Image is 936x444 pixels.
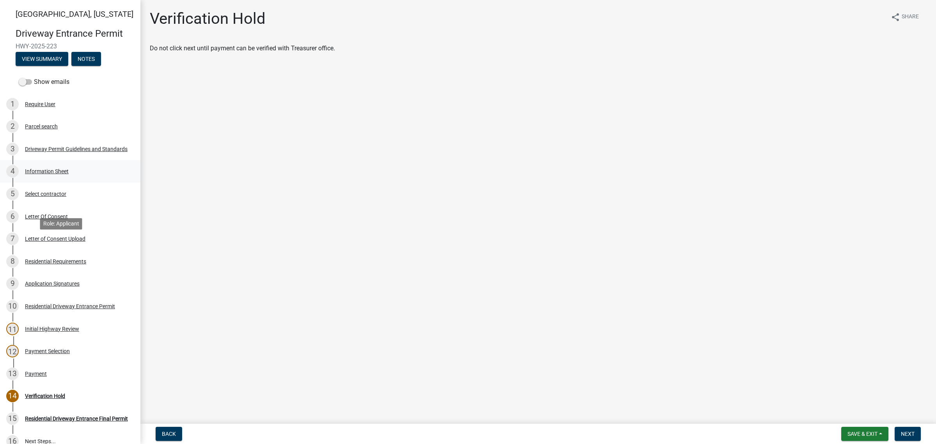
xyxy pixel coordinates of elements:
div: 11 [6,323,19,335]
div: 15 [6,412,19,425]
div: Letter of Consent Upload [25,236,85,242]
button: Notes [71,52,101,66]
span: Back [162,431,176,437]
span: Next [901,431,915,437]
p: Do not click next until payment can be verified with Treasurer office. [150,44,927,53]
div: Select contractor [25,191,66,197]
button: Back [156,427,182,441]
div: 9 [6,277,19,290]
button: shareShare [885,9,925,25]
div: Residential Driveway Entrance Permit [25,304,115,309]
div: Residential Driveway Entrance Final Permit [25,416,128,421]
i: share [891,12,900,22]
div: 12 [6,345,19,357]
div: Payment Selection [25,348,70,354]
div: Application Signatures [25,281,80,286]
div: Initial Highway Review [25,326,79,332]
div: Parcel search [25,124,58,129]
div: 10 [6,300,19,313]
div: Require User [25,101,55,107]
div: 6 [6,210,19,223]
div: Driveway Permit Guidelines and Standards [25,146,128,152]
div: 3 [6,143,19,155]
div: 1 [6,98,19,110]
div: Residential Requirements [25,259,86,264]
span: Share [902,12,919,22]
span: Save & Exit [847,431,877,437]
button: View Summary [16,52,68,66]
div: Information Sheet [25,169,69,174]
div: 13 [6,368,19,380]
div: 4 [6,165,19,178]
div: Letter Of Consent [25,214,68,219]
button: Save & Exit [841,427,888,441]
span: HWY-2025-223 [16,43,125,50]
wm-modal-confirm: Summary [16,56,68,62]
div: 7 [6,233,19,245]
span: [GEOGRAPHIC_DATA], [US_STATE] [16,9,133,19]
div: Verification Hold [25,393,65,399]
div: Payment [25,371,47,377]
label: Show emails [19,77,69,87]
div: 8 [6,255,19,268]
button: Next [895,427,921,441]
div: 2 [6,120,19,133]
h1: Verification Hold [150,9,266,28]
div: 14 [6,390,19,402]
h4: Driveway Entrance Permit [16,28,134,39]
div: Role: Applicant [40,218,82,229]
wm-modal-confirm: Notes [71,56,101,62]
div: 5 [6,188,19,200]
